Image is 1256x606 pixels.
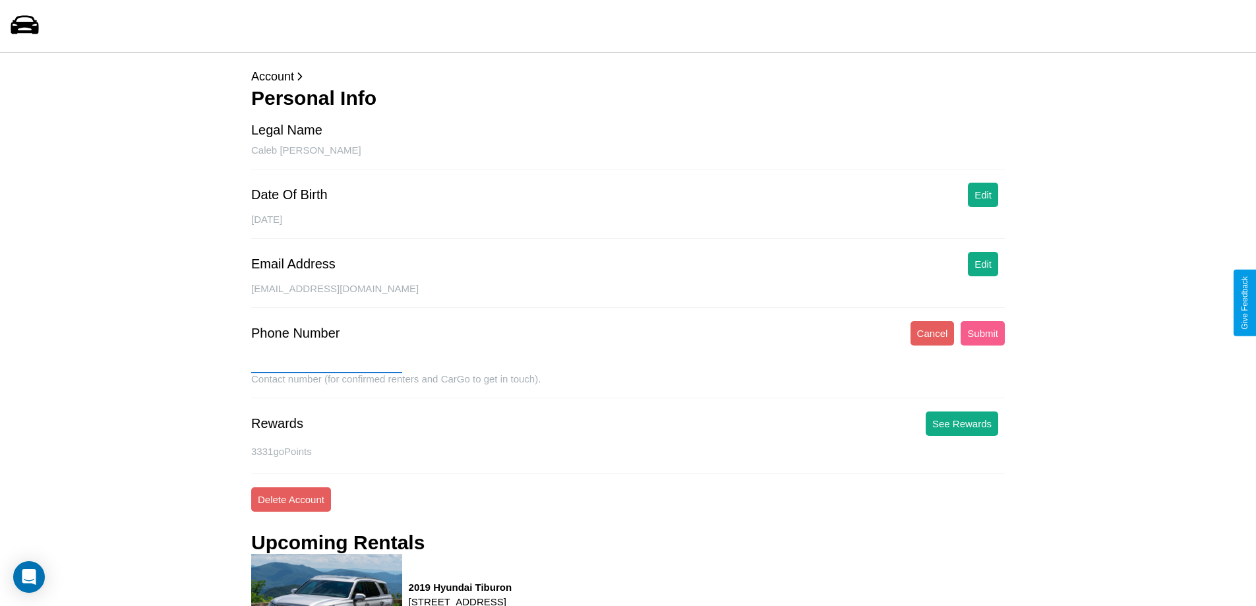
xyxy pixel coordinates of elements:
div: Rewards [251,416,303,431]
div: Legal Name [251,123,322,138]
h3: Personal Info [251,87,1005,109]
p: Account [251,66,1005,87]
button: Edit [968,252,998,276]
div: Phone Number [251,326,340,341]
div: Email Address [251,257,336,272]
button: Submit [961,321,1005,346]
div: Date Of Birth [251,187,328,202]
div: Caleb [PERSON_NAME] [251,144,1005,169]
div: Open Intercom Messenger [13,561,45,593]
h3: 2019 Hyundai Tiburon [409,582,512,593]
div: Contact number (for confirmed renters and CarGo to get in touch). [251,373,1005,398]
button: See Rewards [926,411,998,436]
button: Edit [968,183,998,207]
button: Cancel [911,321,955,346]
button: Delete Account [251,487,331,512]
h3: Upcoming Rentals [251,531,425,554]
p: 3331 goPoints [251,442,1005,460]
div: Give Feedback [1240,276,1249,330]
div: [DATE] [251,214,1005,239]
div: [EMAIL_ADDRESS][DOMAIN_NAME] [251,283,1005,308]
